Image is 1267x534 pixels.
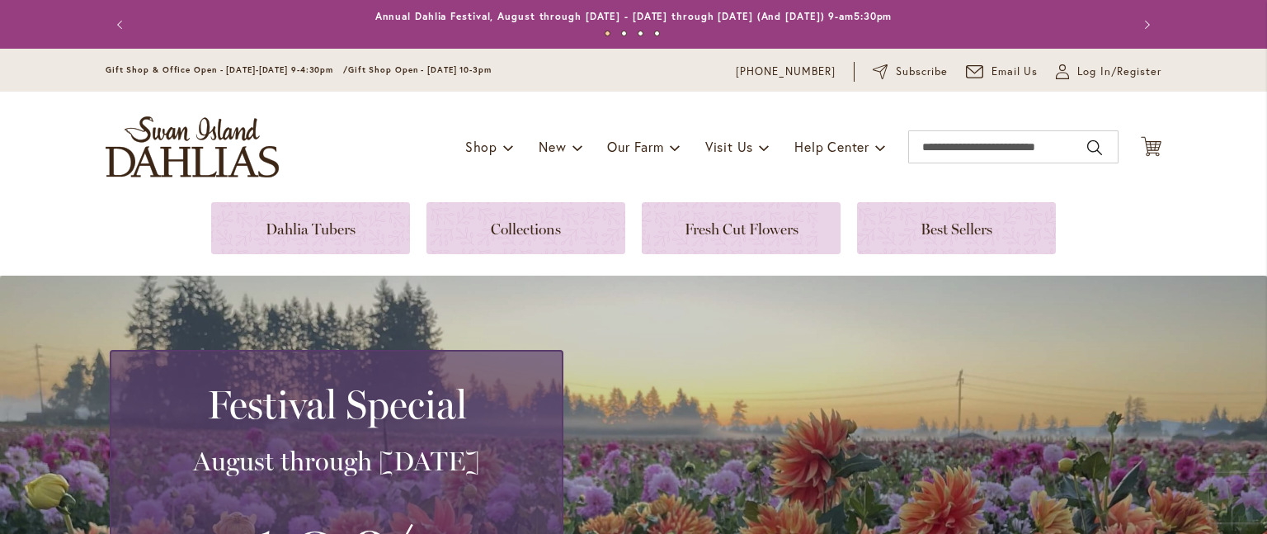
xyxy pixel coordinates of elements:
[638,31,643,36] button: 3 of 4
[607,138,663,155] span: Our Farm
[896,64,948,80] span: Subscribe
[794,138,869,155] span: Help Center
[1128,8,1161,41] button: Next
[605,31,610,36] button: 1 of 4
[539,138,566,155] span: New
[991,64,1039,80] span: Email Us
[654,31,660,36] button: 4 of 4
[131,381,542,428] h2: Festival Special
[736,64,836,80] a: [PHONE_NUMBER]
[106,64,348,75] span: Gift Shop & Office Open - [DATE]-[DATE] 9-4:30pm /
[1077,64,1161,80] span: Log In/Register
[131,445,542,478] h3: August through [DATE]
[873,64,948,80] a: Subscribe
[966,64,1039,80] a: Email Us
[106,116,279,177] a: store logo
[106,8,139,41] button: Previous
[705,138,753,155] span: Visit Us
[348,64,492,75] span: Gift Shop Open - [DATE] 10-3pm
[375,10,893,22] a: Annual Dahlia Festival, August through [DATE] - [DATE] through [DATE] (And [DATE]) 9-am5:30pm
[465,138,497,155] span: Shop
[621,31,627,36] button: 2 of 4
[1056,64,1161,80] a: Log In/Register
